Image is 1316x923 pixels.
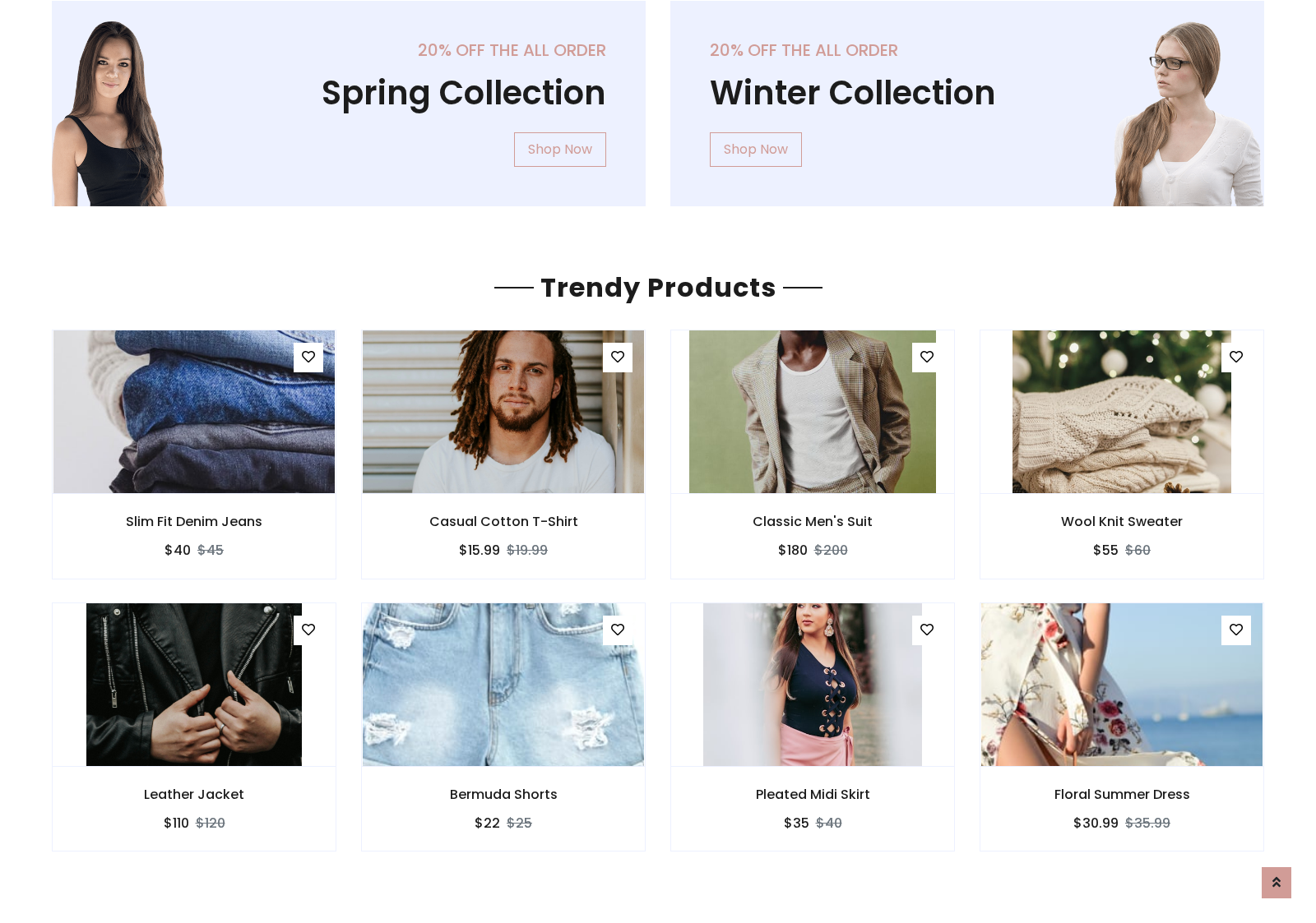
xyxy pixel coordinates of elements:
[710,73,1225,113] h1: Winter Collection
[507,814,532,833] del: $25
[814,541,848,560] del: $200
[459,542,500,558] h6: $15.99
[710,132,802,167] a: Shop Now
[362,514,645,529] h6: Casual Cotton T-Shirt
[1093,542,1119,558] h6: $55
[816,814,842,833] del: $40
[507,541,548,560] del: $19.99
[164,815,189,831] h6: $110
[710,40,1225,60] h5: 20% off the all order
[362,787,645,802] h6: Bermuda Shorts
[196,814,225,833] del: $120
[671,787,954,802] h6: Pleated Midi Skirt
[980,787,1263,802] h6: Floral Summer Dress
[534,269,783,306] span: Trendy Products
[778,542,808,558] h6: $180
[197,541,224,560] del: $45
[53,514,336,529] h6: Slim Fit Denim Jeans
[980,514,1263,529] h6: Wool Knit Sweater
[671,514,954,529] h6: Classic Men's Suit
[1125,814,1170,833] del: $35.99
[91,73,606,113] h1: Spring Collection
[91,40,606,60] h5: 20% off the all order
[53,787,336,802] h6: Leather Jacket
[475,815,500,831] h6: $22
[514,132,606,167] a: Shop Now
[1073,815,1119,831] h6: $30.99
[784,815,809,831] h6: $35
[164,542,191,558] h6: $40
[1125,541,1151,560] del: $60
